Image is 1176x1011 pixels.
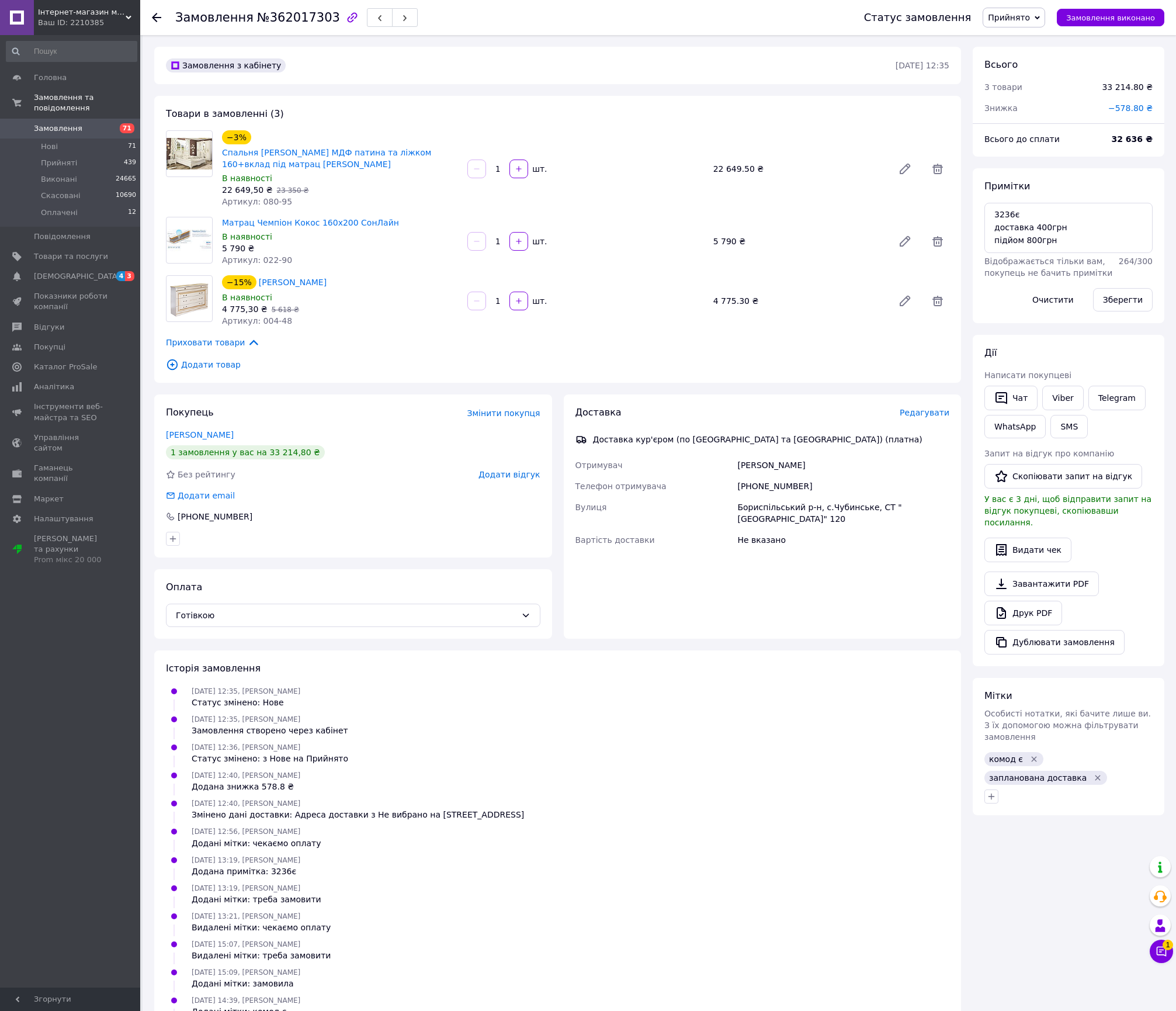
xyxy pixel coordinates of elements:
span: Нові [41,141,58,152]
span: Повідомлення [34,231,91,242]
button: SMS [1050,415,1088,438]
span: У вас є 3 дні, щоб відправити запит на відгук покупцеві, скопіювавши посилання. [984,494,1151,527]
span: Без рейтингу [178,470,235,479]
span: Всього до сплати [984,134,1060,144]
div: Ваш ID: 2210385 [38,18,140,28]
span: Видалити [926,289,949,313]
span: Вартість доставки [575,535,655,545]
span: Приховати товари [166,336,260,349]
span: 3 [125,271,134,281]
div: −3% [222,130,251,144]
span: Покупець [166,407,214,418]
div: Видалені мітки: чекаємо оплату [192,922,331,933]
span: Видалити [926,157,949,181]
a: Спальня [PERSON_NAME] МДФ патина та ліжком 160+вклад під матрац [PERSON_NAME] [222,148,431,169]
button: Видати чек [984,538,1071,562]
div: Додана знижка 578.8 ₴ [192,781,300,792]
span: Знижка [984,103,1018,113]
span: [DEMOGRAPHIC_DATA] [34,271,120,282]
a: WhatsApp [984,415,1046,438]
div: 5 790 ₴ [709,233,889,250]
a: Telegram [1088,386,1146,410]
span: В наявності [222,293,272,302]
button: Дублювати замовлення [984,630,1125,655]
span: Інтернет-магазин меблів "12 Стільців" [38,7,126,18]
span: 10690 [116,191,136,201]
div: Prom мікс 20 000 [34,555,108,565]
span: Каталог ProSale [34,362,97,372]
span: [DATE] 13:21, [PERSON_NAME] [192,912,300,920]
span: Оплачені [41,207,78,218]
span: 1 [1163,940,1173,950]
div: [PHONE_NUMBER] [735,476,952,497]
b: 32 636 ₴ [1112,134,1153,144]
svg: Видалити мітку [1093,773,1102,783]
img: Комод Ніколь Патина Світ Меблів [166,280,212,317]
span: Примітки [984,181,1030,192]
button: Зберегти [1093,288,1153,311]
span: Виконані [41,174,77,185]
span: Написати покупцеві [984,371,1071,380]
span: комод є [989,754,1023,764]
span: Управління сайтом [34,432,108,453]
span: Покупці [34,342,65,352]
button: Замовлення виконано [1057,9,1164,26]
a: Редагувати [893,289,917,313]
div: [PERSON_NAME] [735,455,952,476]
span: Прийняті [41,158,77,168]
div: 5 790 ₴ [222,243,458,254]
span: 439 [124,158,136,168]
textarea: 3236є доставка 400грн підйом 800грн [984,203,1153,253]
span: [DATE] 12:36, [PERSON_NAME] [192,743,300,752]
div: Додати email [165,490,236,501]
div: Додані мітки: замовила [192,978,300,989]
time: [DATE] 12:35 [896,61,949,70]
a: Viber [1042,386,1083,410]
div: Статус замовлення [864,12,972,23]
span: Маркет [34,494,64,504]
span: В наявності [222,232,272,241]
span: Відображається тільки вам, покупець не бачить примітки [984,257,1112,278]
div: Замовлення з кабінету [166,58,286,72]
button: Скопіювати запит на відгук [984,464,1142,489]
div: 22 649.50 ₴ [709,161,889,177]
span: [DATE] 12:40, [PERSON_NAME] [192,771,300,780]
div: Доставка кур'єром (по [GEOGRAPHIC_DATA] та [GEOGRAPHIC_DATA]) (платна) [590,434,925,445]
span: [DATE] 13:19, [PERSON_NAME] [192,884,300,892]
span: Замовлення та повідомлення [34,92,140,113]
span: В наявності [222,174,272,183]
span: Запит на відгук про компанію [984,449,1114,458]
div: Бориспільський р-н, с.Чубинське, СТ "[GEOGRAPHIC_DATA]" 120 [735,497,952,529]
a: [PERSON_NAME] [166,430,234,439]
span: Головна [34,72,67,83]
span: №362017303 [257,11,340,25]
span: 22 649,50 ₴ [222,185,273,195]
a: Редагувати [893,230,917,253]
img: Спальня Мілан Білий МДФ патина та ліжком 160+вклад під матрац Меблі Сервіс [166,138,212,169]
span: Телефон отримувача [575,482,667,491]
span: Відгуки [34,322,64,333]
span: Всього [984,59,1018,70]
a: Матрац Чемпіон Кокос 160х200 СонЛайн [222,218,399,227]
span: 24665 [116,174,136,185]
span: Мітки [984,690,1012,701]
span: [DATE] 15:09, [PERSON_NAME] [192,968,300,977]
span: Інструменти веб-майстра та SEO [34,401,108,423]
div: Додати email [176,490,236,501]
div: Повернутися назад [152,12,161,23]
a: Друк PDF [984,601,1062,625]
span: Особисті нотатки, які бачите лише ви. З їх допомогою можна фільтрувати замовлення [984,709,1151,742]
span: Товари в замовленні (3) [166,108,284,119]
div: Статус змінено: Нове [192,697,300,708]
div: Додані мітки: чекаємо оплату [192,837,321,849]
span: Скасовані [41,191,81,201]
div: Статус змінено: з Нове на Прийнято [192,753,348,764]
span: Показники роботи компанії [34,291,108,312]
span: Вулиця [575,503,607,512]
span: Оплата [166,581,202,593]
span: Доставка [575,407,622,418]
span: [DATE] 13:19, [PERSON_NAME] [192,856,300,864]
div: [PHONE_NUMBER] [176,511,254,522]
span: Гаманець компанії [34,463,108,484]
span: 264 / 300 [1119,257,1153,266]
